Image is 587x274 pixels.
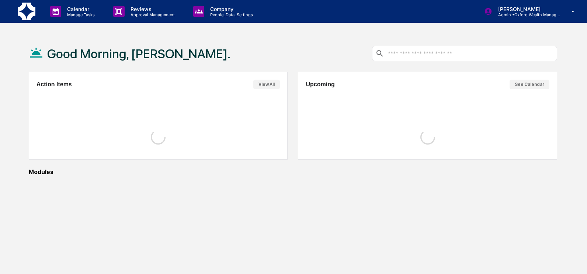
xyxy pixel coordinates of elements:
[61,12,98,17] p: Manage Tasks
[37,81,72,88] h2: Action Items
[125,12,178,17] p: Approval Management
[253,80,280,89] button: View All
[125,6,178,12] p: Reviews
[510,80,549,89] button: See Calendar
[18,3,35,20] img: logo
[204,12,257,17] p: People, Data, Settings
[29,169,557,176] div: Modules
[61,6,98,12] p: Calendar
[492,12,561,17] p: Admin • Oxford Wealth Management
[492,6,561,12] p: [PERSON_NAME]
[47,46,230,61] h1: Good Morning, [PERSON_NAME].
[204,6,257,12] p: Company
[306,81,334,88] h2: Upcoming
